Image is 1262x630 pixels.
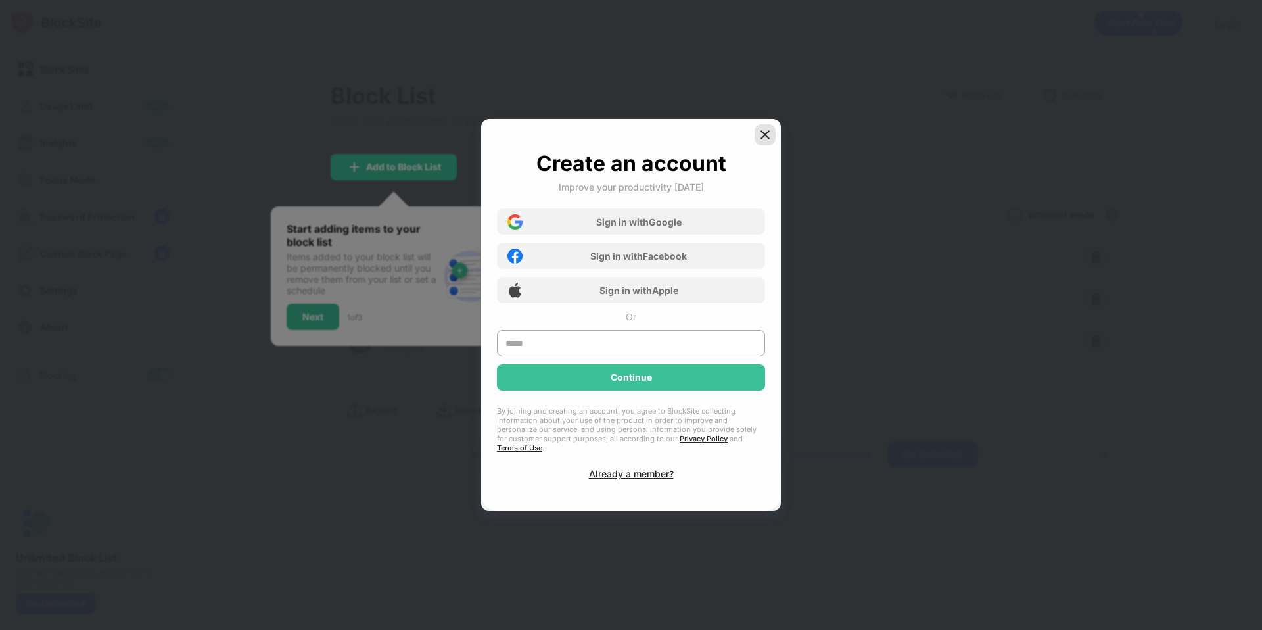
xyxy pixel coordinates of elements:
[590,251,687,262] div: Sign in with Facebook
[536,151,726,176] div: Create an account
[507,283,523,298] img: apple-icon.png
[589,468,674,479] div: Already a member?
[507,214,523,230] img: google-icon.png
[497,406,765,452] div: By joining and creating an account, you agree to BlockSite collecting information about your use ...
[507,249,523,264] img: facebook-icon.png
[559,182,704,193] div: Improve your productivity [DATE]
[626,311,636,322] div: Or
[680,434,728,443] a: Privacy Policy
[497,443,542,452] a: Terms of Use
[599,285,678,296] div: Sign in with Apple
[596,216,682,228] div: Sign in with Google
[611,372,652,383] div: Continue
